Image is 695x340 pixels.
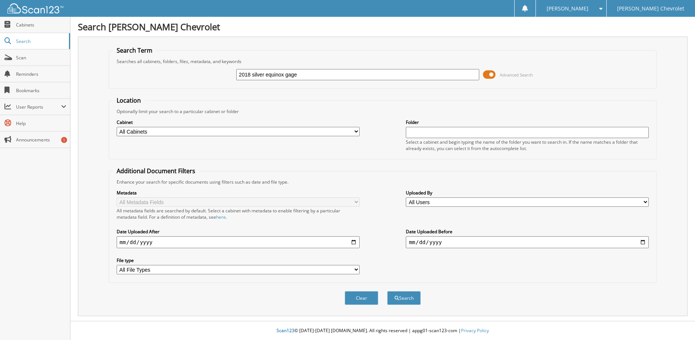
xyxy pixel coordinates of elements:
label: Cabinet [117,119,360,125]
span: Help [16,120,66,127]
span: Cabinets [16,22,66,28]
div: Select a cabinet and begin typing the name of the folder you want to search in. If the name match... [406,139,649,152]
span: Reminders [16,71,66,77]
span: Scan [16,54,66,61]
span: User Reports [16,104,61,110]
div: Enhance your search for specific documents using filters such as date and file type. [113,179,653,185]
label: Uploaded By [406,190,649,196]
span: [PERSON_NAME] [547,6,588,11]
label: Folder [406,119,649,125]
div: Optionally limit your search to a particular cabinet or folder [113,108,653,115]
input: start [117,236,360,248]
legend: Additional Document Filters [113,167,199,175]
div: Searches all cabinets, folders, files, metadata, and keywords [113,58,653,65]
div: © [DATE]-[DATE] [DOMAIN_NAME]. All rights reserved | appg01-scan123-com | [70,322,695,340]
label: Metadata [117,190,360,196]
legend: Location [113,96,145,105]
div: All metadata fields are searched by default. Select a cabinet with metadata to enable filtering b... [117,208,360,220]
img: scan123-logo-white.svg [7,3,63,13]
h1: Search [PERSON_NAME] Chevrolet [78,21,688,33]
span: Advanced Search [500,72,533,78]
label: Date Uploaded Before [406,228,649,235]
span: Bookmarks [16,87,66,94]
span: Scan123 [277,327,294,334]
button: Clear [345,291,378,305]
legend: Search Term [113,46,156,54]
div: 1 [61,137,67,143]
span: Announcements [16,137,66,143]
span: [PERSON_NAME] Chevrolet [617,6,684,11]
span: Search [16,38,65,44]
input: end [406,236,649,248]
a: here [216,214,226,220]
label: File type [117,257,360,263]
button: Search [387,291,421,305]
label: Date Uploaded After [117,228,360,235]
a: Privacy Policy [461,327,489,334]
